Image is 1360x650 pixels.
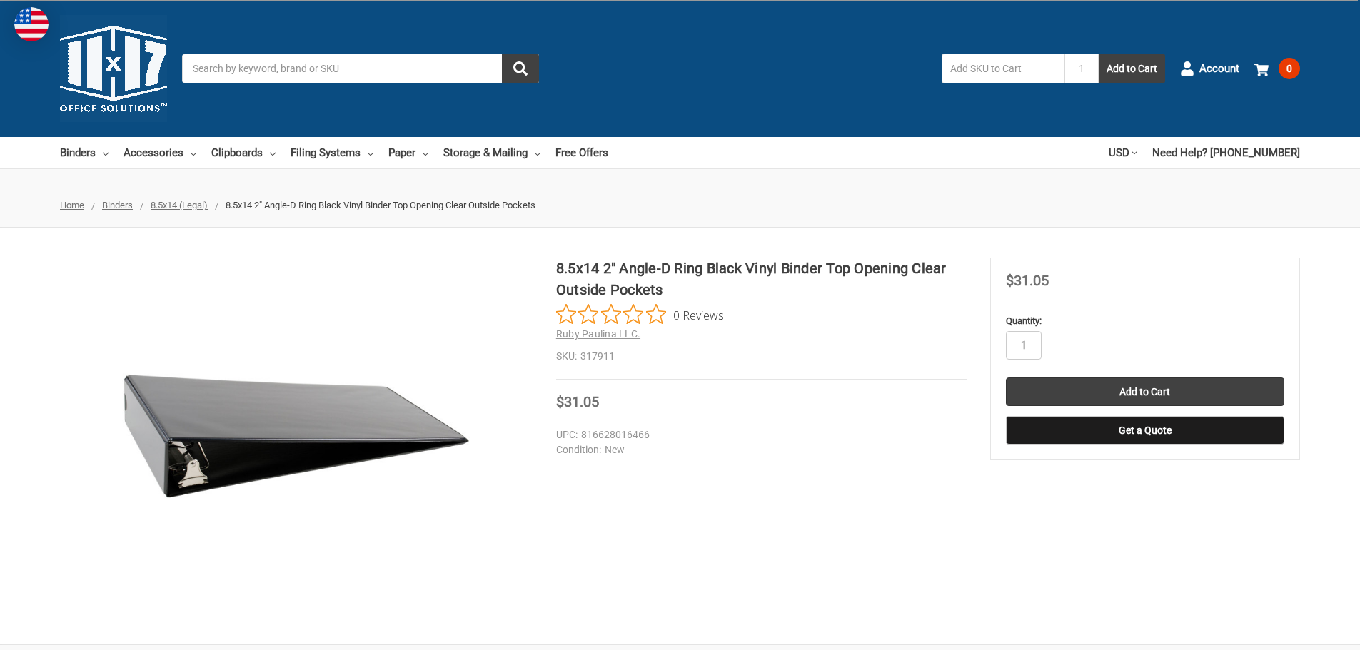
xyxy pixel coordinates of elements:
button: Get a Quote [1006,416,1284,445]
a: Account [1180,50,1239,87]
a: Free Offers [555,137,608,168]
img: 8.5x14 Binder Vinyl Panel with pockets Featuring a 2" Angle-D Ring Black [118,258,475,614]
img: 11x17.com [60,15,167,122]
a: USD [1109,137,1137,168]
button: Rated 0 out of 5 stars from 0 reviews. Jump to reviews. [556,304,724,325]
label: Quantity: [1006,314,1284,328]
a: Clipboards [211,137,276,168]
span: Account [1199,61,1239,77]
a: Ruby Paulina LLC. [556,328,640,340]
input: Add to Cart [1006,377,1284,406]
dd: New [556,442,960,457]
a: Storage & Mailing [443,137,540,168]
h1: 8.5x14 2" Angle-D Ring Black Vinyl Binder Top Opening Clear Outside Pockets [556,258,967,300]
input: Add SKU to Cart [942,54,1064,83]
span: 0 [1279,58,1300,79]
dd: 317911 [556,349,967,364]
a: Home [60,200,84,210]
a: Paper [388,137,428,168]
dt: Condition: [556,442,601,457]
a: 0 [1254,50,1300,87]
a: 8.5x14 (Legal) [151,200,208,210]
span: 8.5x14 2" Angle-D Ring Black Vinyl Binder Top Opening Clear Outside Pockets [226,200,535,210]
span: 0 Reviews [673,304,724,325]
a: Binders [102,200,133,210]
dd: 816628016466 [556,427,960,442]
input: Search by keyword, brand or SKU [182,54,539,83]
span: $31.05 [556,393,599,410]
iframe: Google Customer Reviews [1242,611,1360,650]
button: Add to Cart [1099,54,1165,83]
a: Filing Systems [291,137,373,168]
a: Binders [60,137,109,168]
dt: UPC: [556,427,578,442]
img: duty and tax information for United States [14,7,49,41]
span: $31.05 [1006,272,1049,289]
dt: SKU: [556,349,577,364]
a: Accessories [124,137,196,168]
a: Need Help? [PHONE_NUMBER] [1152,137,1300,168]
